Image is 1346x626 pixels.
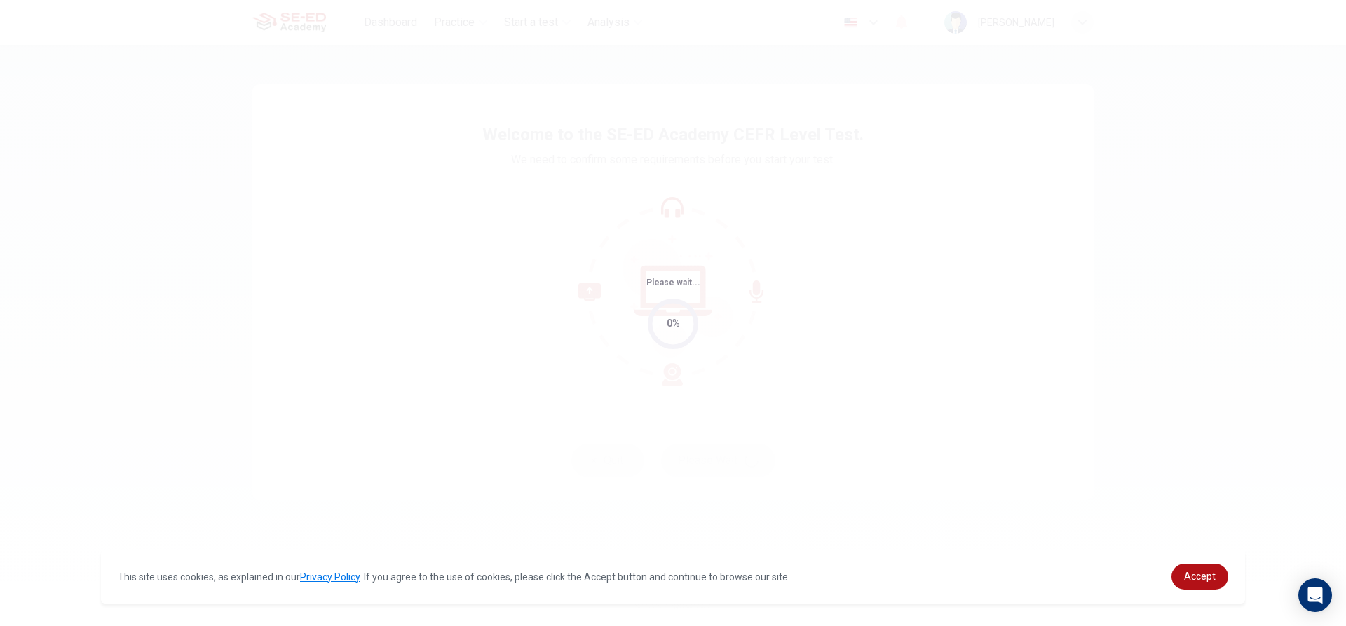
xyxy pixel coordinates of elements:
[667,315,680,332] div: 0%
[118,571,790,583] span: This site uses cookies, as explained in our . If you agree to the use of cookies, please click th...
[101,550,1245,604] div: cookieconsent
[1171,564,1228,590] a: dismiss cookie message
[646,278,700,287] span: Please wait...
[300,571,360,583] a: Privacy Policy
[1184,571,1216,582] span: Accept
[1298,578,1332,612] div: Open Intercom Messenger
